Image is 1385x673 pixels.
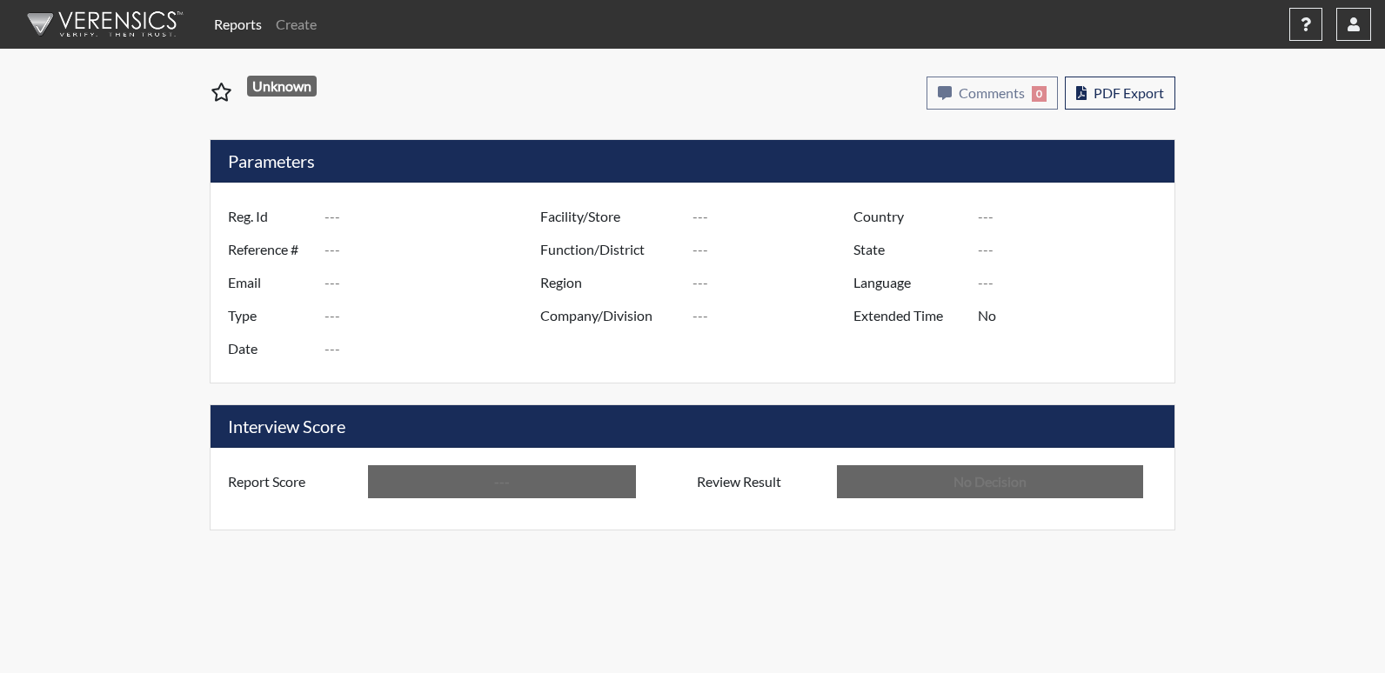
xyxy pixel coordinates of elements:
[837,465,1143,498] input: No Decision
[692,299,858,332] input: ---
[1032,86,1047,102] span: 0
[325,266,545,299] input: ---
[527,233,692,266] label: Function/District
[927,77,1058,110] button: Comments0
[684,465,837,498] label: Review Result
[978,200,1170,233] input: ---
[211,405,1174,448] h5: Interview Score
[840,200,978,233] label: Country
[1065,77,1175,110] button: PDF Export
[840,266,978,299] label: Language
[527,266,692,299] label: Region
[840,233,978,266] label: State
[1094,84,1164,101] span: PDF Export
[692,200,858,233] input: ---
[325,233,545,266] input: ---
[269,7,324,42] a: Create
[959,84,1025,101] span: Comments
[978,266,1170,299] input: ---
[215,465,368,498] label: Report Score
[211,140,1174,183] h5: Parameters
[325,332,545,365] input: ---
[978,299,1170,332] input: ---
[215,332,325,365] label: Date
[215,299,325,332] label: Type
[527,200,692,233] label: Facility/Store
[247,76,318,97] span: Unknown
[692,266,858,299] input: ---
[215,266,325,299] label: Email
[215,233,325,266] label: Reference #
[978,233,1170,266] input: ---
[527,299,692,332] label: Company/Division
[215,200,325,233] label: Reg. Id
[692,233,858,266] input: ---
[368,465,636,498] input: ---
[840,299,978,332] label: Extended Time
[325,200,545,233] input: ---
[207,7,269,42] a: Reports
[325,299,545,332] input: ---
